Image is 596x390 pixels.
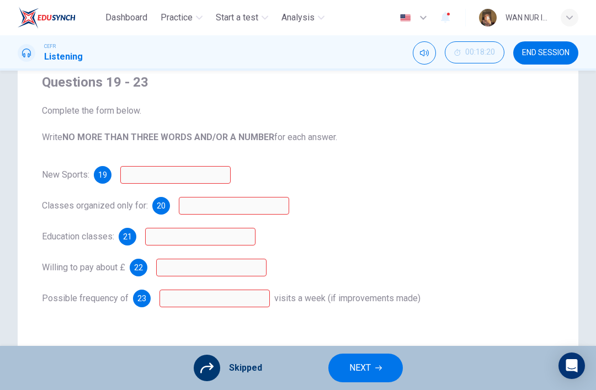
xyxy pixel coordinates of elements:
button: Start a test [211,8,273,28]
span: 22 [134,264,143,271]
img: EduSynch logo [18,7,76,29]
span: Willing to pay about £ [42,262,125,273]
img: en [398,14,412,22]
span: visits a week (if improvements made) [274,293,421,303]
button: 00:18:20 [445,41,504,63]
span: Dashboard [105,11,147,24]
span: 00:18:20 [465,48,495,57]
h4: Questions 19 - 23 [42,73,554,91]
span: 21 [123,233,132,241]
div: Hide [445,41,504,65]
span: NEXT [349,360,371,376]
span: Skipped [229,361,262,375]
span: Possible frequency of [42,293,129,303]
span: New Sports: [42,169,89,180]
span: 20 [157,202,166,210]
button: Dashboard [101,8,152,28]
span: END SESSION [522,49,570,57]
span: Practice [161,11,193,24]
button: NEXT [328,354,403,382]
span: 23 [137,295,146,302]
span: 19 [98,171,107,179]
span: Start a test [216,11,258,24]
button: Analysis [277,8,329,28]
a: EduSynch logo [18,7,101,29]
button: END SESSION [513,41,578,65]
b: NO MORE THAN THREE WORDS AND/OR A NUMBER [62,132,274,142]
div: Open Intercom Messenger [558,352,585,379]
span: Analysis [281,11,315,24]
span: Classes organized only for: [42,200,148,211]
div: Mute [413,41,436,65]
img: Profile picture [479,9,497,26]
div: WAN NUR ISTASYAR [PERSON_NAME] [505,11,547,24]
span: CEFR [44,42,56,50]
span: Education classes: [42,231,114,242]
span: Complete the form below. Write for each answer. [42,104,554,144]
h1: Listening [44,50,83,63]
button: Practice [156,8,207,28]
